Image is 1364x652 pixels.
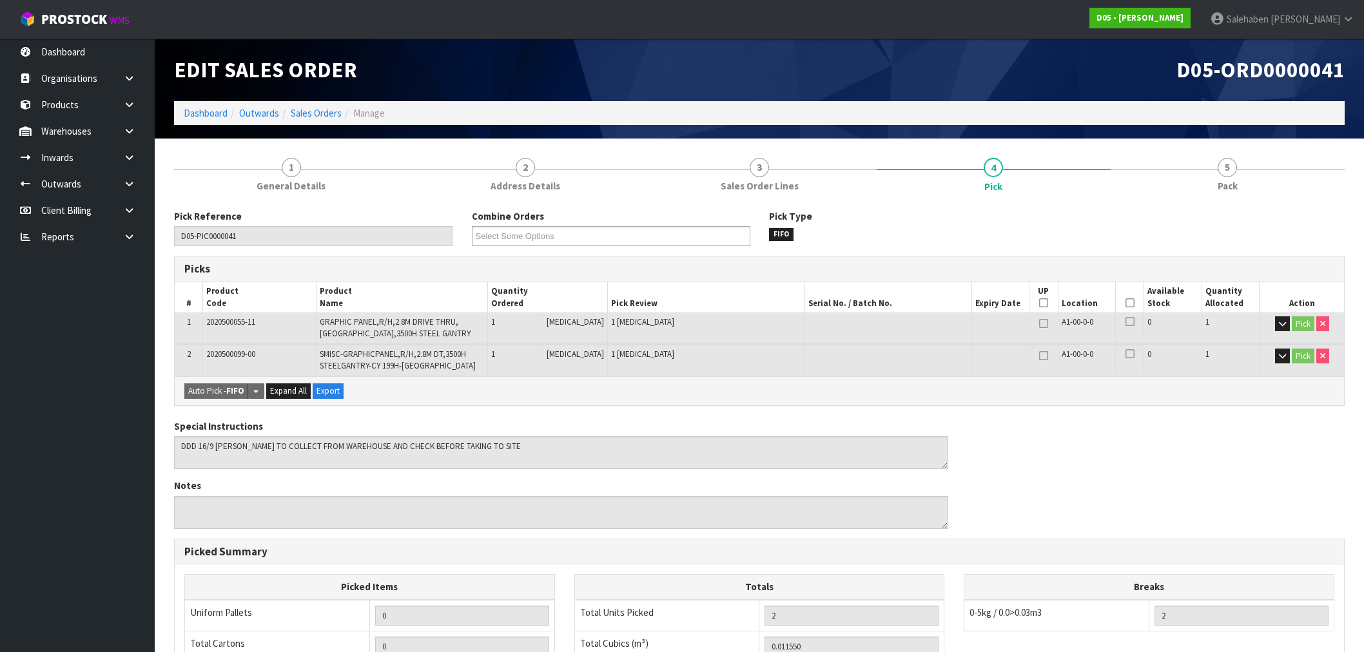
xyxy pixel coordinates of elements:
[174,209,242,223] label: Pick Reference
[257,179,326,193] span: General Details
[187,316,191,327] span: 1
[721,179,799,193] span: Sales Order Lines
[984,158,1003,177] span: 4
[1058,282,1115,312] th: Location
[184,383,248,399] button: Auto Pick -FIFO
[110,14,130,26] small: WMS
[964,575,1334,600] th: Breaks
[1205,316,1209,327] span: 1
[184,107,228,119] a: Dashboard
[184,263,750,275] h3: Picks
[320,349,476,371] span: SMISC-GRAPHICPANEL,R/H,2.8M DT,3500H STEELGANTRY-CY 199H-[GEOGRAPHIC_DATA]
[1271,13,1340,25] span: [PERSON_NAME]
[375,606,549,626] input: UNIFORM P LINES
[972,282,1029,312] th: Expiry Date
[491,316,495,327] span: 1
[1062,349,1093,360] span: A1-00-0-0
[291,107,342,119] a: Sales Orders
[1218,158,1237,177] span: 5
[1147,316,1151,327] span: 0
[19,11,35,27] img: cube-alt.png
[203,282,316,312] th: Product Code
[984,180,1002,193] span: Pick
[185,575,555,600] th: Picked Items
[608,282,804,312] th: Pick Review
[547,316,604,327] span: [MEDICAL_DATA]
[491,179,560,193] span: Address Details
[547,349,604,360] span: [MEDICAL_DATA]
[1029,282,1058,312] th: UP
[174,419,263,433] label: Special Instructions
[185,600,370,631] td: Uniform Pallets
[750,158,769,177] span: 3
[174,56,357,83] span: Edit Sales Order
[270,385,307,396] span: Expand All
[1205,349,1209,360] span: 1
[472,209,544,223] label: Combine Orders
[1144,282,1202,312] th: Available Stock
[769,228,794,241] span: FIFO
[313,383,344,399] button: Export
[574,575,944,600] th: Totals
[1227,13,1269,25] span: Salehaben
[41,11,107,28] span: ProStock
[969,606,1042,618] span: 0-5kg / 0.0>0.03m3
[574,600,759,631] td: Total Units Picked
[1292,316,1314,332] button: Pick
[516,158,535,177] span: 2
[804,282,972,312] th: Serial No. / Batch No.
[174,479,201,492] label: Notes
[175,282,203,312] th: #
[206,316,255,327] span: 2020500055-11
[1096,12,1184,23] strong: D05 - [PERSON_NAME]
[226,385,244,396] strong: FIFO
[266,383,311,399] button: Expand All
[611,349,674,360] span: 1 [MEDICAL_DATA]
[611,316,674,327] span: 1 [MEDICAL_DATA]
[282,158,301,177] span: 1
[1089,8,1191,28] a: D05 - [PERSON_NAME]
[320,316,471,339] span: GRAPHIC PANEL,R/H,2.8M DRIVE THRU,[GEOGRAPHIC_DATA],3500H STEEL GANTRY
[1176,56,1345,83] span: D05-ORD0000041
[1147,349,1151,360] span: 0
[184,546,1334,558] h3: Picked Summary
[487,282,608,312] th: Quantity Ordered
[491,349,495,360] span: 1
[316,282,487,312] th: Product Name
[769,209,812,223] label: Pick Type
[239,107,279,119] a: Outwards
[1218,179,1238,193] span: Pack
[206,349,255,360] span: 2020500099-00
[1062,316,1093,327] span: A1-00-0-0
[1202,282,1260,312] th: Quantity Allocated
[353,107,385,119] span: Manage
[1292,349,1314,364] button: Pick
[1260,282,1344,312] th: Action
[187,349,191,360] span: 2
